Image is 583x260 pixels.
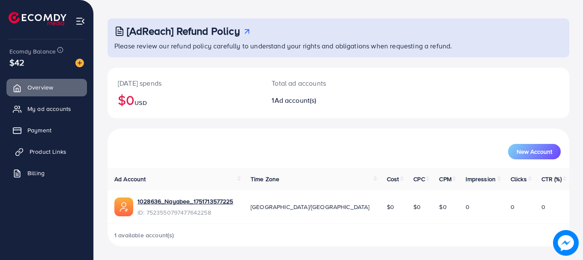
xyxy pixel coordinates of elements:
[517,149,552,155] span: New Account
[275,96,317,105] span: Ad account(s)
[466,175,496,183] span: Impression
[541,175,562,183] span: CTR (%)
[114,231,174,239] span: 1 available account(s)
[114,197,133,216] img: ic-ads-acc.e4c84228.svg
[114,41,564,51] p: Please review our refund policy carefully to understand your rights and obligations when requesti...
[27,126,51,134] span: Payment
[6,100,87,117] a: My ad accounts
[251,203,370,211] span: [GEOGRAPHIC_DATA]/[GEOGRAPHIC_DATA]
[439,203,446,211] span: $0
[127,25,240,37] h3: [AdReach] Refund Policy
[118,92,251,108] h2: $0
[135,99,146,107] span: USD
[413,203,421,211] span: $0
[272,96,367,105] h2: 1
[9,56,24,69] span: $42
[30,147,66,156] span: Product Links
[9,12,66,25] img: logo
[413,175,425,183] span: CPC
[75,16,85,26] img: menu
[6,79,87,96] a: Overview
[9,47,56,56] span: Ecomdy Balance
[387,203,394,211] span: $0
[251,175,279,183] span: Time Zone
[508,144,561,159] button: New Account
[75,59,84,67] img: image
[387,175,399,183] span: Cost
[6,122,87,139] a: Payment
[511,175,527,183] span: Clicks
[118,78,251,88] p: [DATE] spends
[541,203,545,211] span: 0
[114,175,146,183] span: Ad Account
[138,197,233,206] a: 1028636_Nayabee_1751713577225
[553,230,579,256] img: image
[6,164,87,182] a: Billing
[272,78,367,88] p: Total ad accounts
[466,203,469,211] span: 0
[27,105,71,113] span: My ad accounts
[511,203,514,211] span: 0
[27,169,45,177] span: Billing
[6,143,87,160] a: Product Links
[439,175,451,183] span: CPM
[27,83,53,92] span: Overview
[138,208,233,217] span: ID: 7523550797477642258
